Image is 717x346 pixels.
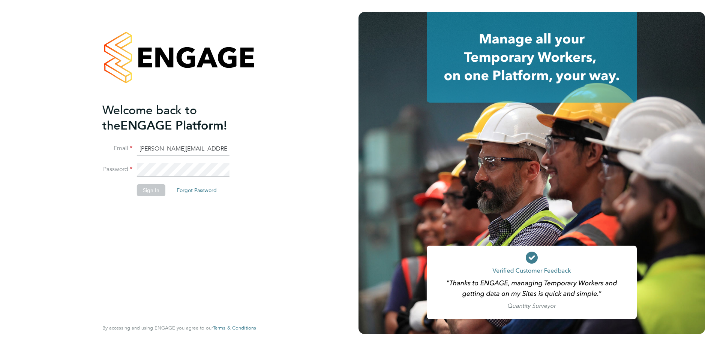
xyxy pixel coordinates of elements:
a: Terms & Conditions [213,325,256,331]
input: Enter your work email... [137,142,229,156]
button: Forgot Password [171,184,223,196]
label: Email [102,145,132,152]
h2: ENGAGE Platform! [102,103,249,133]
label: Password [102,166,132,173]
span: By accessing and using ENGAGE you agree to our [102,325,256,331]
button: Sign In [137,184,165,196]
span: Welcome back to the [102,103,197,133]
